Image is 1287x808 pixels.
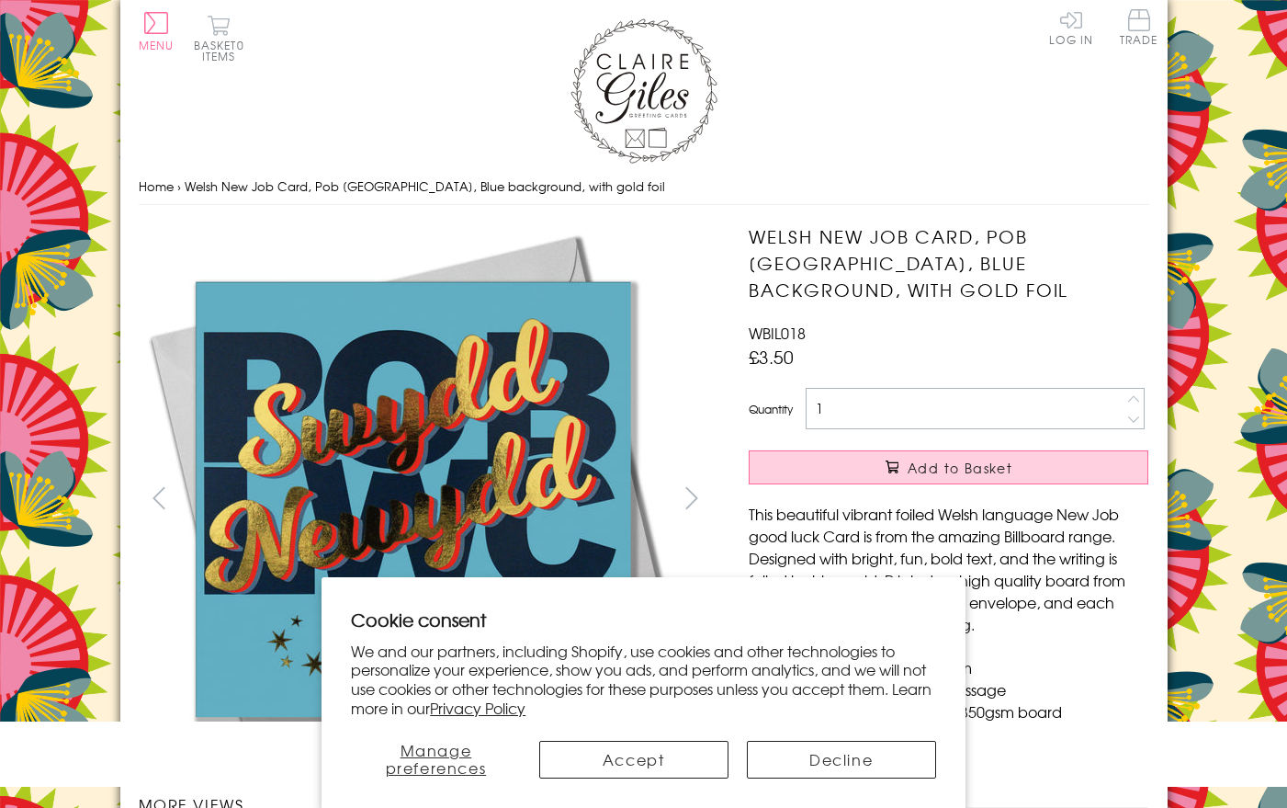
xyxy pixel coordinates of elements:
[139,37,175,53] span: Menu
[749,223,1148,302] h1: Welsh New Job Card, Pob [GEOGRAPHIC_DATA], Blue background, with gold foil
[139,223,690,775] img: Welsh New Job Card, Pob Lwc Swydd Newydd, Blue background, with gold foil
[185,177,665,195] span: Welsh New Job Card, Pob [GEOGRAPHIC_DATA], Blue background, with gold foil
[747,741,936,779] button: Decline
[1049,9,1093,45] a: Log In
[1120,9,1158,49] a: Trade
[671,477,712,518] button: next
[749,401,793,417] label: Quantity
[749,503,1148,635] p: This beautiful vibrant foiled Welsh language New Job good luck Card is from the amazing Billboard...
[139,168,1149,206] nav: breadcrumbs
[386,739,487,779] span: Manage preferences
[1120,9,1158,45] span: Trade
[202,37,244,64] span: 0 items
[139,477,180,518] button: prev
[749,322,806,344] span: WBIL018
[139,12,175,51] button: Menu
[194,15,244,62] button: Basket0 items
[749,344,794,370] span: £3.50
[908,459,1012,477] span: Add to Basket
[351,642,936,718] p: We and our partners, including Shopify, use cookies and other technologies to personalize your ex...
[570,18,717,164] img: Claire Giles Greetings Cards
[351,741,520,779] button: Manage preferences
[539,741,728,779] button: Accept
[351,607,936,632] h2: Cookie consent
[177,177,181,195] span: ›
[749,450,1148,484] button: Add to Basket
[430,697,525,719] a: Privacy Policy
[139,177,174,195] a: Home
